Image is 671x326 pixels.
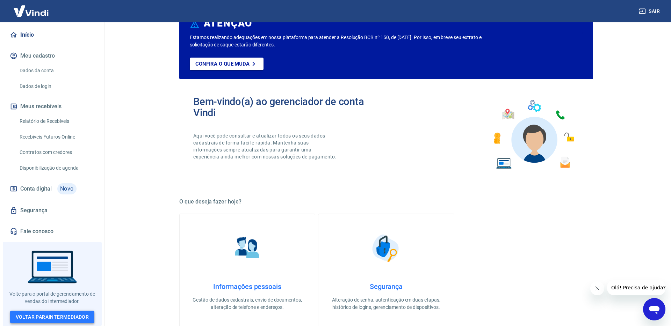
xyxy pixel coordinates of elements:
h2: Bem-vindo(a) ao gerenciador de conta Vindi [193,96,386,118]
img: Informações pessoais [230,231,265,266]
span: Conta digital [20,184,52,194]
img: Segurança [369,231,404,266]
p: Alteração de senha, autenticação em duas etapas, histórico de logins, gerenciamento de dispositivos. [330,296,442,311]
button: Meus recebíveis [8,99,96,114]
a: Dados da conta [17,64,96,78]
h4: Segurança [330,282,442,291]
iframe: Botão para abrir a janela de mensagens [643,298,665,320]
p: Estamos realizando adequações em nossa plataforma para atender a Resolução BCB nº 150, de [DATE].... [190,34,504,49]
span: Olá! Precisa de ajuda? [4,5,59,10]
span: Novo [57,183,77,194]
p: Aqui você pode consultar e atualizar todos os seus dados cadastrais de forma fácil e rápida. Mant... [193,132,338,160]
a: Disponibilização de agenda [17,161,96,175]
button: Sair [637,5,663,18]
h4: Informações pessoais [191,282,304,291]
a: Relatório de Recebíveis [17,114,96,128]
a: Contratos com credores [17,145,96,160]
a: Fale conosco [8,224,96,239]
a: Conta digitalNovo [8,180,96,197]
a: Segurança [8,203,96,218]
img: Vindi [8,0,54,22]
a: Voltar paraIntermediador [10,311,95,324]
img: Imagem de um avatar masculino com diversos icones exemplificando as funcionalidades do gerenciado... [488,96,579,173]
iframe: Fechar mensagem [590,281,604,295]
h5: O que deseja fazer hoje? [179,198,593,205]
iframe: Mensagem da empresa [607,280,665,295]
p: Gestão de dados cadastrais, envio de documentos, alteração de telefone e endereços. [191,296,304,311]
a: Recebíveis Futuros Online [17,130,96,144]
button: Meu cadastro [8,48,96,64]
h6: ATENÇÃO [204,20,252,27]
a: Confira o que muda [190,58,264,70]
a: Início [8,27,96,43]
p: Confira o que muda [195,61,250,67]
a: Dados de login [17,79,96,94]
